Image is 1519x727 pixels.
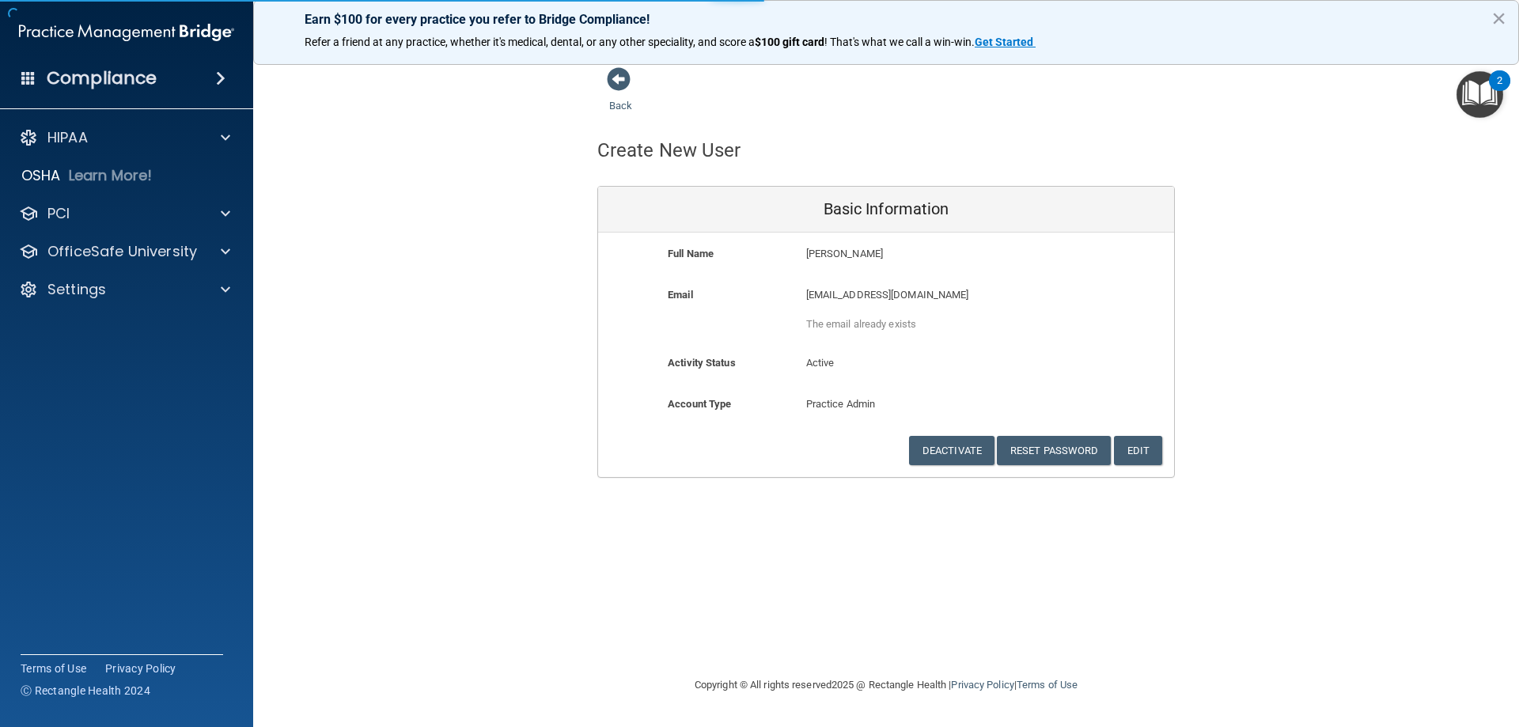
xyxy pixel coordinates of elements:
span: Refer a friend at any practice, whether it's medical, dental, or any other speciality, and score a [305,36,755,48]
p: Practice Admin [806,395,967,414]
button: Close [1491,6,1506,31]
p: OfficeSafe University [47,242,197,261]
a: OfficeSafe University [19,242,230,261]
img: PMB logo [19,17,234,48]
p: PCI [47,204,70,223]
b: Full Name [668,248,714,259]
strong: $100 gift card [755,36,824,48]
strong: Get Started [975,36,1033,48]
a: Back [609,81,632,112]
button: Reset Password [997,436,1111,465]
p: Active [806,354,967,373]
button: Open Resource Center, 2 new notifications [1456,71,1503,118]
span: Ⓒ Rectangle Health 2024 [21,683,150,699]
b: Activity Status [668,357,736,369]
h4: Create New User [597,140,741,161]
p: The email already exists [806,315,1059,334]
div: 2 [1497,81,1502,101]
p: Earn $100 for every practice you refer to Bridge Compliance! [305,12,1468,27]
a: PCI [19,204,230,223]
div: Copyright © All rights reserved 2025 @ Rectangle Health | | [597,660,1175,710]
span: ! That's what we call a win-win. [824,36,975,48]
p: Settings [47,280,106,299]
p: OSHA [21,166,61,185]
b: Email [668,289,693,301]
p: [EMAIL_ADDRESS][DOMAIN_NAME] [806,286,1059,305]
a: Privacy Policy [105,661,176,676]
b: Account Type [668,398,731,410]
div: Basic Information [598,187,1174,233]
h4: Compliance [47,67,157,89]
p: HIPAA [47,128,88,147]
a: Terms of Use [1017,679,1078,691]
button: Edit [1114,436,1162,465]
a: HIPAA [19,128,230,147]
p: Learn More! [69,166,153,185]
a: Settings [19,280,230,299]
button: Deactivate [909,436,994,465]
a: Privacy Policy [951,679,1013,691]
a: Terms of Use [21,661,86,676]
p: [PERSON_NAME] [806,244,1059,263]
a: Get Started [975,36,1036,48]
